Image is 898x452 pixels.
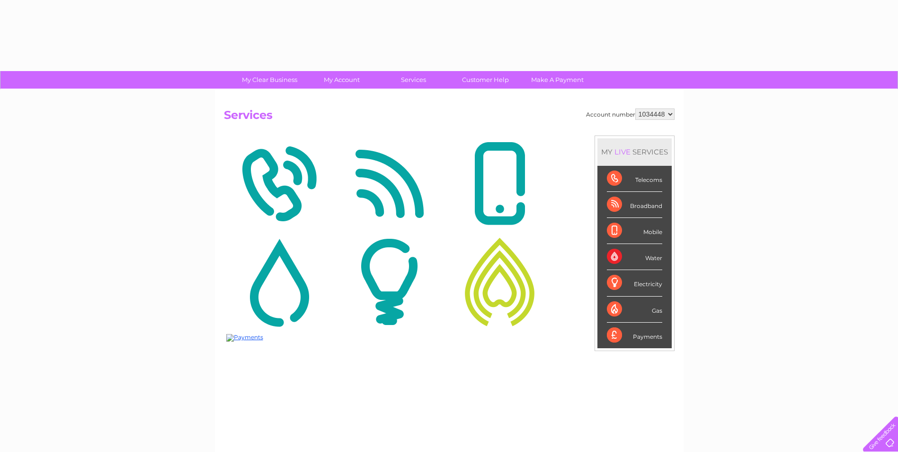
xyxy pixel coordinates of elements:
img: Payments [226,334,263,342]
a: Make A Payment [518,71,596,89]
div: Electricity [607,270,662,296]
a: My Clear Business [231,71,309,89]
div: Mobile [607,218,662,244]
div: LIVE [613,147,632,156]
img: Electricity [337,236,442,328]
img: Mobile [447,138,552,230]
img: Broadband [337,138,442,230]
div: Telecoms [607,166,662,192]
img: Telecoms [226,138,332,230]
a: Customer Help [446,71,525,89]
img: Water [226,236,332,328]
div: Broadband [607,192,662,218]
img: Gas [447,236,552,328]
h2: Services [224,108,675,127]
div: Payments [607,323,662,348]
a: My Account [302,71,381,89]
div: Water [607,244,662,270]
div: Gas [607,297,662,323]
div: Account number [586,108,675,120]
a: Services [374,71,453,89]
div: MY SERVICES [597,138,672,165]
